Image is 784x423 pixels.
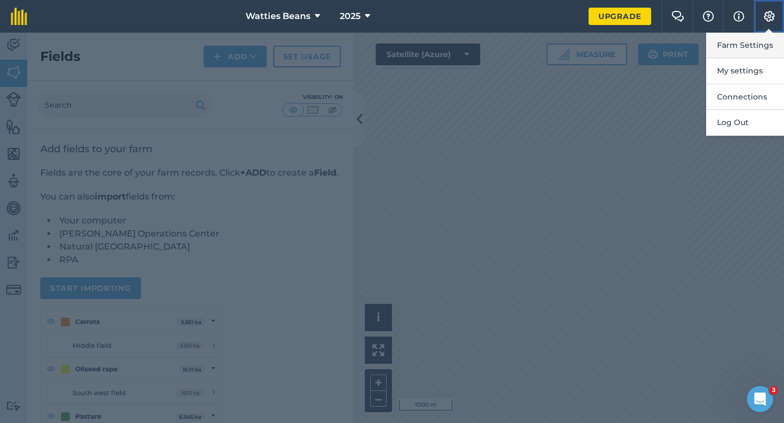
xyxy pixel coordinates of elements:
[340,10,360,23] span: 2025
[769,386,778,395] span: 3
[706,33,784,58] button: Farm Settings
[589,8,651,25] a: Upgrade
[747,386,773,412] iframe: Intercom live chat
[706,58,784,84] button: My settings
[733,10,744,23] img: svg+xml;base64,PHN2ZyB4bWxucz0iaHR0cDovL3d3dy53My5vcmcvMjAwMC9zdmciIHdpZHRoPSIxNyIgaGVpZ2h0PSIxNy...
[671,11,684,22] img: Two speech bubbles overlapping with the left bubble in the forefront
[706,110,784,135] button: Log Out
[763,11,776,22] img: A cog icon
[11,8,27,25] img: fieldmargin Logo
[706,84,784,110] button: Connections
[702,11,715,22] img: A question mark icon
[246,10,310,23] span: Watties Beans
